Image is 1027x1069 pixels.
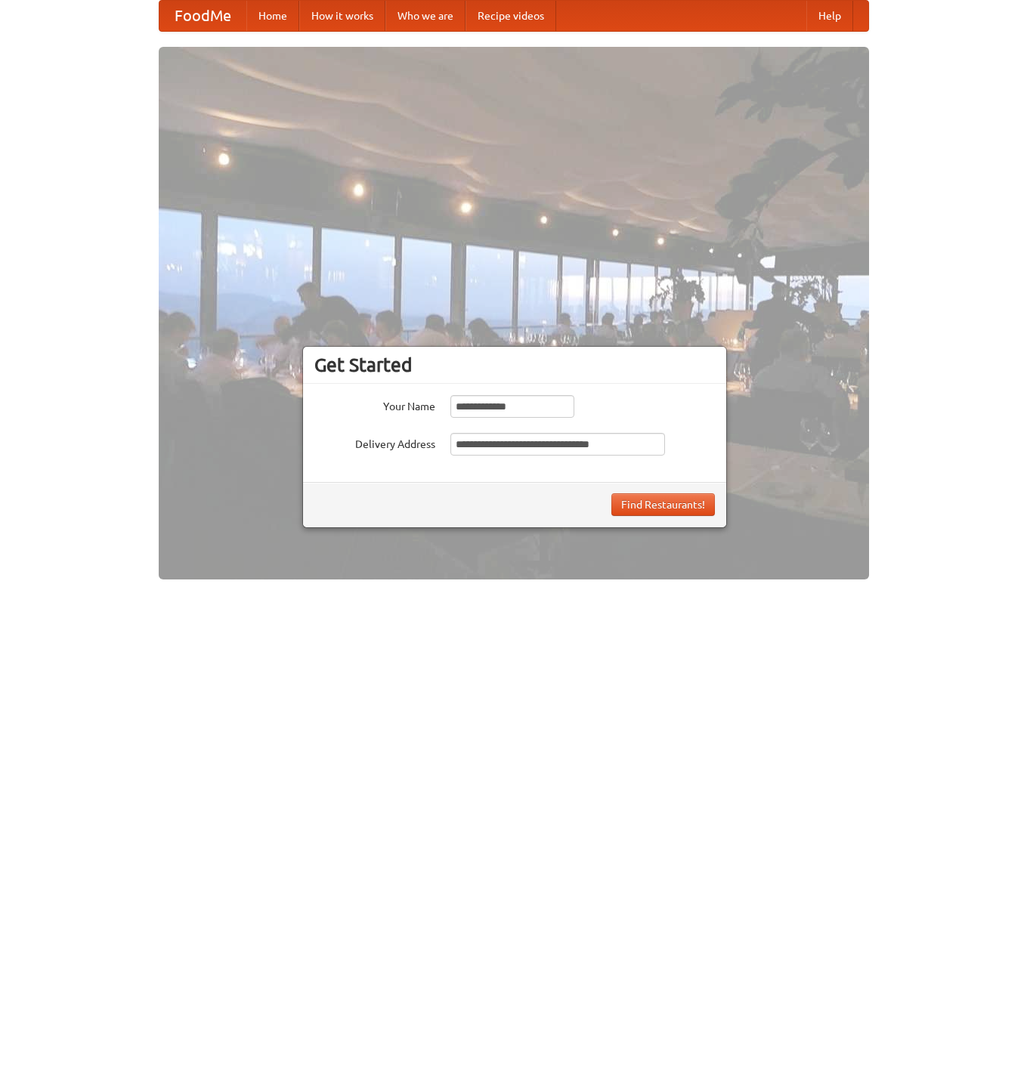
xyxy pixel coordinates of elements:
a: Recipe videos [466,1,556,31]
a: How it works [299,1,385,31]
h3: Get Started [314,354,715,376]
a: Who we are [385,1,466,31]
a: Help [806,1,853,31]
label: Delivery Address [314,433,435,452]
a: FoodMe [159,1,246,31]
label: Your Name [314,395,435,414]
a: Home [246,1,299,31]
button: Find Restaurants! [611,493,715,516]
